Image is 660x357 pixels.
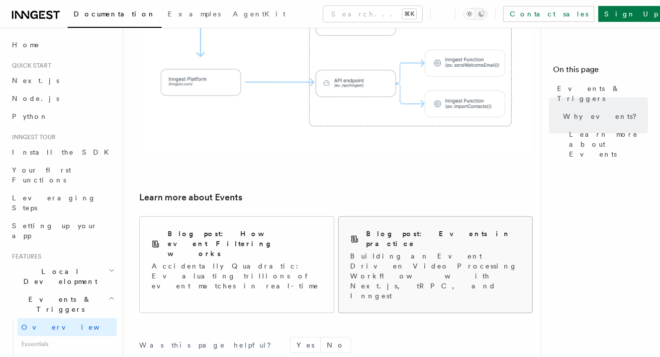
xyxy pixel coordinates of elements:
[8,217,117,245] a: Setting up your app
[139,216,334,313] a: Blog post: How event Filtering worksAccidentally Quadratic: Evaluating trillions of event matches...
[8,72,117,89] a: Next.js
[338,216,533,313] a: Blog post: Events in practiceBuilding an Event Driven Video Processing Workflow with Next.js, tRP...
[559,107,648,125] a: Why events?
[553,80,648,107] a: Events & Triggers
[367,229,521,249] h2: Blog post: Events in practice
[8,107,117,125] a: Python
[17,336,117,352] span: Essentials
[17,318,117,336] a: Overview
[351,251,521,301] p: Building an Event Driven Video Processing Workflow with Next.js, tRPC, and Inngest
[227,3,291,27] a: AgentKit
[139,190,242,204] a: Learn more about Events
[321,338,351,353] button: No
[168,229,322,259] h2: Blog post: How event Filtering works
[8,263,117,290] button: Local Development
[12,166,71,184] span: Your first Functions
[139,340,278,350] p: Was this page helpful?
[553,64,648,80] h4: On this page
[557,84,648,103] span: Events & Triggers
[569,129,648,159] span: Learn more about Events
[503,6,594,22] a: Contact sales
[402,9,416,19] kbd: ⌘K
[565,125,648,163] a: Learn more about Events
[8,89,117,107] a: Node.js
[68,3,162,28] a: Documentation
[8,62,51,70] span: Quick start
[8,133,56,141] span: Inngest tour
[21,323,124,331] span: Overview
[168,10,221,18] span: Examples
[12,40,40,50] span: Home
[8,290,117,318] button: Events & Triggers
[8,143,117,161] a: Install the SDK
[12,94,59,102] span: Node.js
[464,8,487,20] button: Toggle dark mode
[12,112,48,120] span: Python
[8,253,41,261] span: Features
[8,36,117,54] a: Home
[8,267,108,286] span: Local Development
[8,294,108,314] span: Events & Triggers
[323,6,422,22] button: Search...⌘K
[74,10,156,18] span: Documentation
[8,189,117,217] a: Leveraging Steps
[152,261,322,291] p: Accidentally Quadratic: Evaluating trillions of event matches in real-time
[12,77,59,85] span: Next.js
[12,148,115,156] span: Install the SDK
[12,194,96,212] span: Leveraging Steps
[290,338,320,353] button: Yes
[12,222,97,240] span: Setting up your app
[233,10,285,18] span: AgentKit
[563,111,644,121] span: Why events?
[8,161,117,189] a: Your first Functions
[162,3,227,27] a: Examples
